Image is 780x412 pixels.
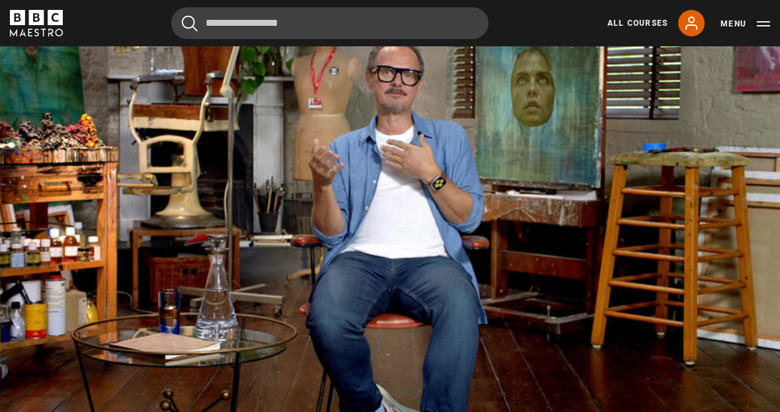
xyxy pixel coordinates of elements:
button: Submit the search query [182,15,198,32]
a: All Courses [607,17,668,29]
button: Toggle navigation [721,17,770,30]
input: Search [171,7,488,39]
svg: BBC Maestro [10,10,63,36]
